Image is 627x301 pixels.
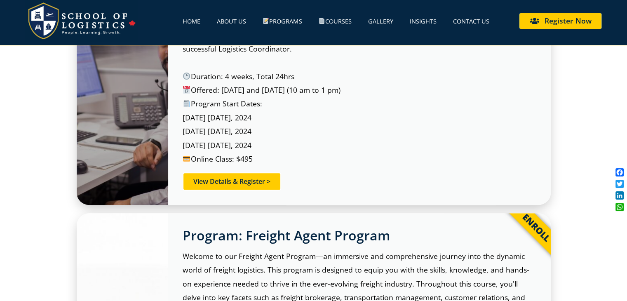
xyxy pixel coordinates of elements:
img: 📅 [183,86,190,94]
a: Contact Us [453,12,489,31]
div: Enroll [486,177,586,277]
div: This course is the complete package if you’re interested in learning everything you need to know ... [183,14,536,166]
nav: Menu [138,12,489,31]
a: Twitter [614,178,625,190]
img: 🗒️ [183,100,190,108]
a: Facebook [614,167,625,178]
h2: Program: Freight Agent Program [183,228,536,243]
a: Home [183,12,200,31]
img: 💳 [183,155,190,162]
a: Courses [318,12,352,31]
a: View Details & Register > [183,172,281,190]
span: Register Now [544,17,591,25]
img: 🕑 [183,73,190,80]
a: Programs [263,12,302,31]
a: LinkedIn [614,190,625,201]
img: 📝 [263,18,269,24]
a: Register Now [519,13,602,29]
a: Gallery [368,12,393,31]
a: About Us [217,12,246,31]
img: 📄 [319,18,325,24]
a: Insights [410,12,437,31]
a: WhatsApp [614,201,625,213]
